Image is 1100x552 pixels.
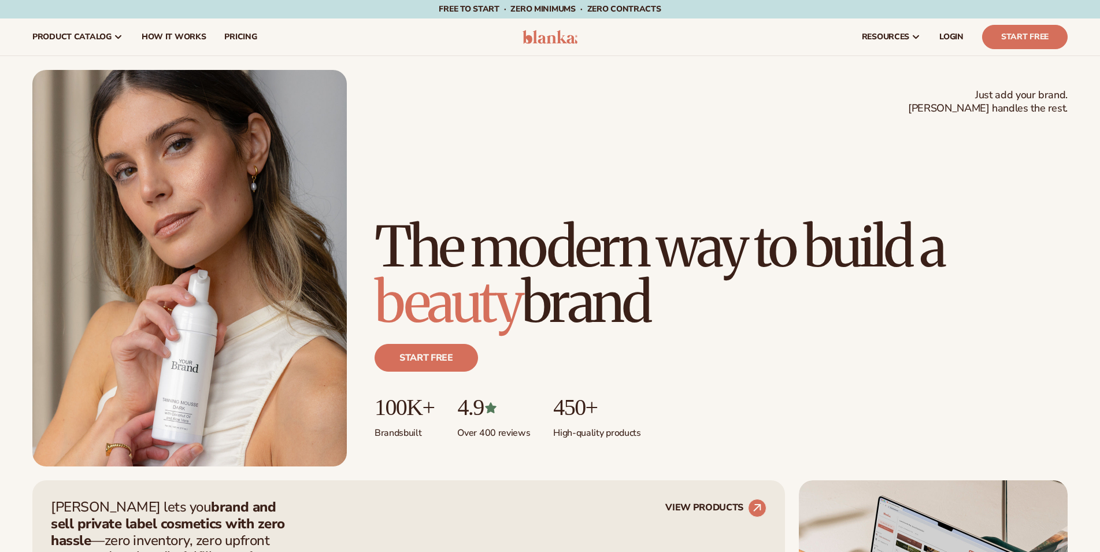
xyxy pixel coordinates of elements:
p: Brands built [375,420,434,439]
span: product catalog [32,32,112,42]
a: Start Free [982,25,1068,49]
span: How It Works [142,32,206,42]
p: 450+ [553,395,640,420]
span: beauty [375,268,521,337]
span: LOGIN [939,32,964,42]
p: Over 400 reviews [457,420,530,439]
a: Start free [375,344,478,372]
a: pricing [215,18,266,55]
span: Just add your brand. [PERSON_NAME] handles the rest. [908,88,1068,116]
a: VIEW PRODUCTS [665,499,766,517]
span: resources [862,32,909,42]
h1: The modern way to build a brand [375,219,1068,330]
p: 4.9 [457,395,530,420]
p: 100K+ [375,395,434,420]
img: Female holding tanning mousse. [32,70,347,466]
span: Free to start · ZERO minimums · ZERO contracts [439,3,661,14]
strong: brand and sell private label cosmetics with zero hassle [51,498,285,550]
a: LOGIN [930,18,973,55]
a: How It Works [132,18,216,55]
a: resources [853,18,930,55]
span: pricing [224,32,257,42]
p: High-quality products [553,420,640,439]
a: product catalog [23,18,132,55]
img: logo [523,30,577,44]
